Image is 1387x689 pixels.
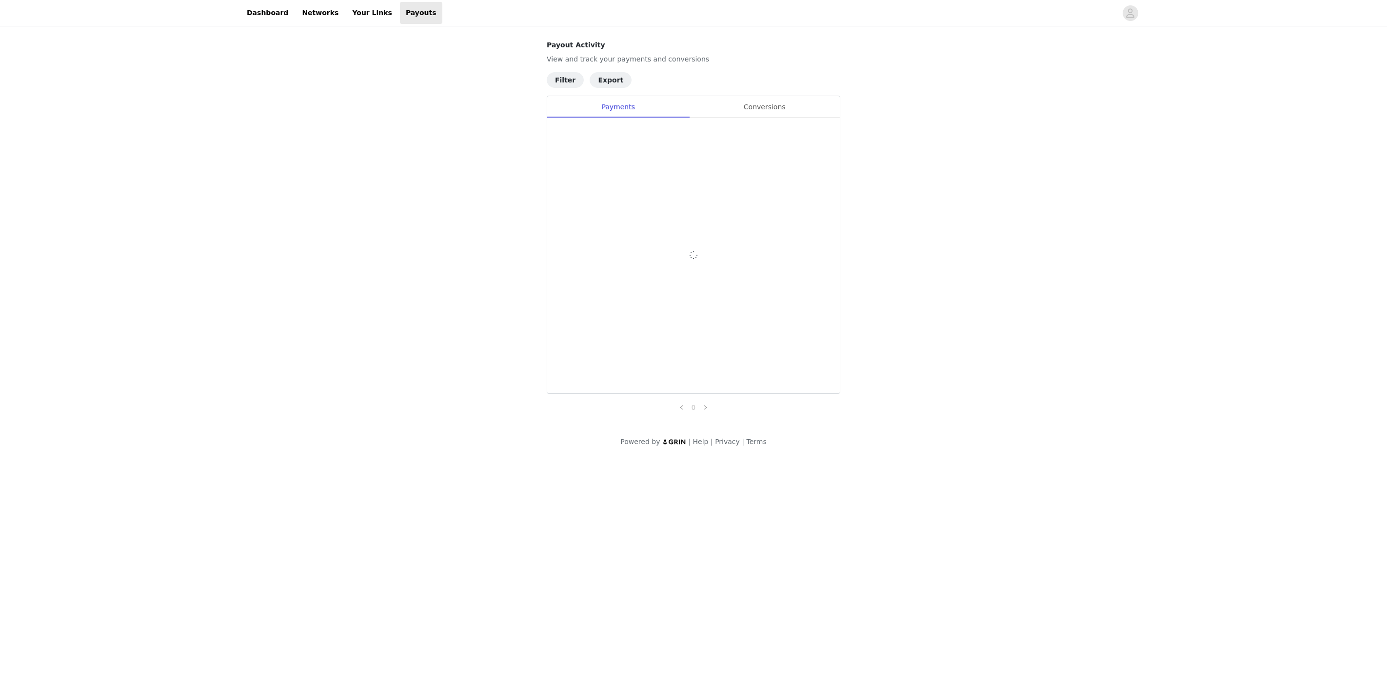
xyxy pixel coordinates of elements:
h4: Payout Activity [547,40,840,50]
a: Help [693,438,709,446]
div: Conversions [689,96,840,118]
li: 0 [688,402,699,413]
img: logo [662,439,687,445]
li: Previous Page [676,402,688,413]
a: Networks [296,2,344,24]
a: Terms [746,438,766,446]
span: | [711,438,713,446]
li: Next Page [699,402,711,413]
span: | [689,438,691,446]
div: Payments [547,96,689,118]
a: Privacy [715,438,740,446]
div: avatar [1126,5,1135,21]
span: | [742,438,744,446]
i: icon: right [702,405,708,410]
a: 0 [688,402,699,413]
span: Powered by [620,438,660,446]
a: Dashboard [241,2,294,24]
p: View and track your payments and conversions [547,54,840,64]
a: Payouts [400,2,442,24]
button: Filter [547,72,584,88]
i: icon: left [679,405,685,410]
a: Your Links [346,2,398,24]
button: Export [590,72,632,88]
